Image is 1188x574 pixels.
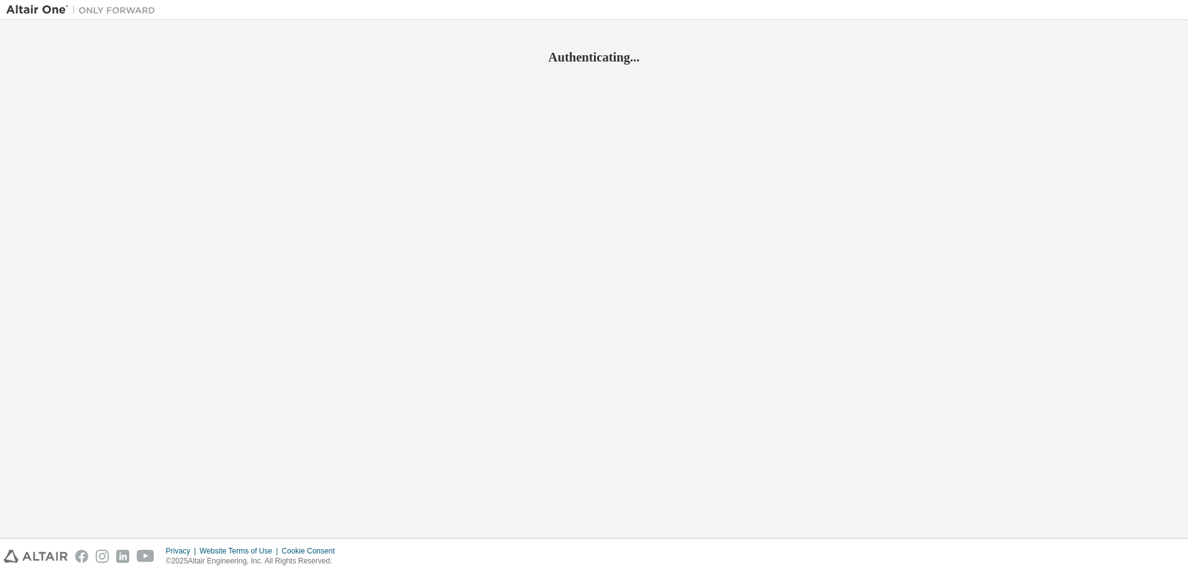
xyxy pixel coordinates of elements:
img: altair_logo.svg [4,550,68,563]
img: youtube.svg [137,550,155,563]
img: linkedin.svg [116,550,129,563]
p: © 2025 Altair Engineering, Inc. All Rights Reserved. [166,556,342,567]
img: facebook.svg [75,550,88,563]
img: instagram.svg [96,550,109,563]
div: Privacy [166,546,199,556]
h2: Authenticating... [6,49,1182,65]
div: Website Terms of Use [199,546,281,556]
img: Altair One [6,4,162,16]
div: Cookie Consent [281,546,342,556]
